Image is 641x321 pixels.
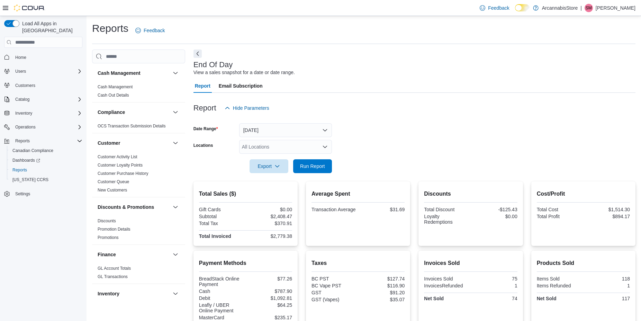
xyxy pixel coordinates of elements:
[98,92,129,98] span: Cash Out Details
[585,283,630,288] div: 1
[98,140,170,146] button: Customer
[98,154,137,159] a: Customer Activity List
[585,276,630,282] div: 118
[171,108,180,116] button: Compliance
[247,233,292,239] div: $2,779.38
[1,95,85,104] button: Catalog
[98,226,130,232] span: Promotion Details
[472,296,517,301] div: 74
[12,109,82,117] span: Inventory
[98,162,143,168] span: Customer Loyalty Points
[98,84,133,90] span: Cash Management
[293,159,332,173] button: Run Report
[1,108,85,118] button: Inventory
[585,214,630,219] div: $894.17
[1,80,85,90] button: Customers
[7,146,85,155] button: Canadian Compliance
[537,296,557,301] strong: Net Sold
[98,140,120,146] h3: Customer
[7,165,85,175] button: Reports
[199,315,244,320] div: MasterCard
[1,122,85,132] button: Operations
[199,190,292,198] h2: Total Sales ($)
[1,52,85,62] button: Home
[171,250,180,259] button: Finance
[477,1,512,15] a: Feedback
[12,148,53,153] span: Canadian Compliance
[193,69,295,76] div: View a sales snapshot for a date or date range.
[10,146,56,155] a: Canadian Compliance
[12,167,27,173] span: Reports
[12,123,82,131] span: Operations
[98,70,141,77] h3: Cash Management
[222,101,272,115] button: Hide Parameters
[12,67,29,75] button: Users
[580,4,582,12] p: |
[424,207,469,212] div: Total Discount
[193,126,218,132] label: Date Range
[10,156,43,164] a: Dashboards
[193,143,213,148] label: Locations
[360,276,405,282] div: $127.74
[98,188,127,193] a: New Customers
[312,283,357,288] div: BC Vape PST
[98,171,148,176] span: Customer Purchase History
[199,221,244,226] div: Total Tax
[19,20,82,34] span: Load All Apps in [GEOGRAPHIC_DATA]
[92,83,185,102] div: Cash Management
[4,49,82,217] nav: Complex example
[537,190,630,198] h2: Cost/Profit
[15,191,30,197] span: Settings
[12,53,82,61] span: Home
[98,251,116,258] h3: Finance
[98,290,119,297] h3: Inventory
[424,283,469,288] div: InvoicesRefunded
[133,24,168,37] a: Feedback
[12,53,29,62] a: Home
[10,156,82,164] span: Dashboards
[12,95,82,104] span: Catalog
[537,214,582,219] div: Total Profit
[98,219,116,223] a: Discounts
[98,235,119,240] span: Promotions
[360,207,405,212] div: $31.69
[98,187,127,193] span: New Customers
[193,104,216,112] h3: Report
[312,276,357,282] div: BC PST
[488,5,509,11] span: Feedback
[12,123,38,131] button: Operations
[98,251,170,258] button: Finance
[312,259,405,267] h2: Taxes
[92,217,185,244] div: Discounts & Promotions
[193,50,202,58] button: Next
[12,137,82,145] span: Reports
[10,166,30,174] a: Reports
[233,105,269,112] span: Hide Parameters
[15,124,36,130] span: Operations
[92,153,185,197] div: Customer
[596,4,635,12] p: [PERSON_NAME]
[247,295,292,301] div: $1,092.81
[98,70,170,77] button: Cash Management
[472,207,517,212] div: -$125.43
[15,97,29,102] span: Catalog
[312,207,357,212] div: Transaction Average
[199,288,244,294] div: Cash
[98,179,129,184] a: Customer Queue
[98,290,170,297] button: Inventory
[171,139,180,147] button: Customer
[98,266,131,271] a: GL Account Totals
[247,207,292,212] div: $0.00
[171,289,180,298] button: Inventory
[360,297,405,302] div: $35.07
[98,123,166,129] span: OCS Transaction Submission Details
[12,67,82,75] span: Users
[98,163,143,168] a: Customer Loyalty Points
[360,290,405,295] div: $91.20
[300,163,325,170] span: Run Report
[322,144,328,150] button: Open list of options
